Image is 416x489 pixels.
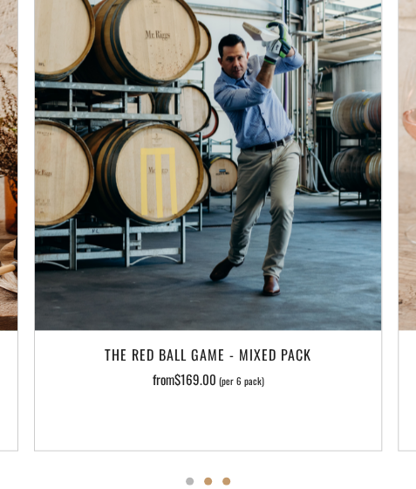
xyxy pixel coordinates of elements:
[222,477,230,485] button: 3
[44,341,372,367] h3: The Red Ball Game - Mixed Pack
[174,368,216,388] span: $169.00
[219,375,264,385] span: (per 6 pack)
[153,368,264,388] span: from
[186,477,194,485] button: 1
[204,477,212,485] button: 2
